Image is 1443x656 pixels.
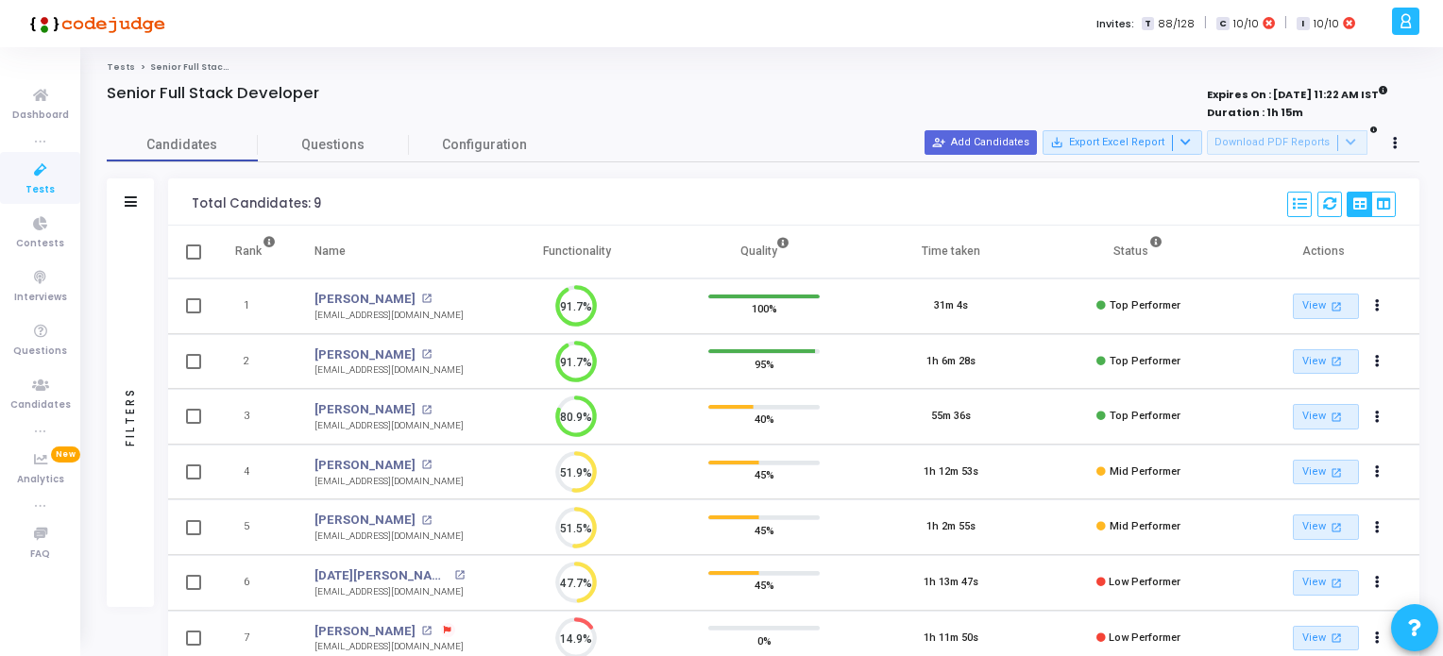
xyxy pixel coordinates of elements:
div: 1h 11m 50s [924,631,978,647]
span: 88/128 [1158,16,1195,32]
div: 1h 12m 53s [924,464,978,480]
mat-icon: open_in_new [421,294,432,304]
span: Low Performer [1109,631,1180,644]
div: 31m 4s [934,298,968,314]
div: [EMAIL_ADDRESS][DOMAIN_NAME] [314,309,464,323]
td: 1 [215,278,296,334]
div: View Options [1347,192,1396,217]
span: T [1142,17,1154,31]
th: Status [1045,226,1232,278]
span: 95% [755,354,774,373]
div: Filters [122,312,139,520]
mat-icon: open_in_new [421,460,432,470]
span: | [1284,13,1287,33]
button: Add Candidates [925,130,1037,155]
span: Low Performer [1109,576,1180,588]
a: [PERSON_NAME] [314,345,416,364]
div: [EMAIL_ADDRESS][DOMAIN_NAME] [314,640,464,654]
button: Actions [1364,294,1390,320]
span: Contests [16,236,64,252]
th: Quality [671,226,857,278]
a: [PERSON_NAME] [314,511,416,530]
div: Name [314,241,346,261]
button: Actions [1364,514,1390,541]
span: Top Performer [1110,410,1180,422]
button: Actions [1364,404,1390,430]
button: Actions [1364,459,1390,485]
div: [EMAIL_ADDRESS][DOMAIN_NAME] [314,585,465,599]
button: Download PDF Reports [1207,130,1367,155]
nav: breadcrumb [107,61,1419,74]
span: 10/10 [1233,16,1259,32]
mat-icon: open_in_new [454,570,465,580]
span: Senior Full Stack Developer [150,61,280,73]
button: Actions [1364,625,1390,651]
span: 45% [755,465,774,484]
a: [DATE][PERSON_NAME] [314,566,449,585]
div: Time taken [922,241,980,261]
mat-icon: open_in_new [421,349,432,360]
mat-icon: open_in_new [421,626,432,636]
mat-icon: open_in_new [1329,464,1345,480]
button: Actions [1364,570,1390,597]
mat-icon: open_in_new [1329,519,1345,535]
div: Total Candidates: 9 [192,196,321,211]
span: 45% [755,576,774,595]
td: 5 [215,499,296,555]
span: Candidates [10,397,71,413]
mat-icon: open_in_new [421,405,432,415]
td: 3 [215,389,296,445]
div: [EMAIL_ADDRESS][DOMAIN_NAME] [314,419,464,433]
mat-icon: person_add_alt [932,136,945,149]
span: Candidates [107,135,258,155]
span: 40% [755,410,774,429]
a: [PERSON_NAME] [314,400,416,419]
span: | [1204,13,1207,33]
strong: Duration : 1h 15m [1207,105,1303,120]
mat-icon: open_in_new [1329,409,1345,425]
span: Configuration [442,135,527,155]
a: View [1293,514,1359,540]
span: Mid Performer [1110,520,1180,532]
img: logo [24,5,165,42]
div: [EMAIL_ADDRESS][DOMAIN_NAME] [314,475,464,489]
td: 2 [215,334,296,390]
span: Dashboard [12,108,69,124]
span: New [51,446,80,463]
a: View [1293,349,1359,375]
mat-icon: open_in_new [421,515,432,526]
a: Tests [107,61,135,73]
th: Functionality [484,226,671,278]
mat-icon: open_in_new [1329,298,1345,314]
div: [EMAIL_ADDRESS][DOMAIN_NAME] [314,530,464,544]
a: View [1293,460,1359,485]
mat-icon: save_alt [1050,136,1063,149]
strong: Expires On : [DATE] 11:22 AM IST [1207,82,1388,103]
span: Interviews [14,290,67,306]
td: 6 [215,555,296,611]
span: Questions [13,344,67,360]
div: [EMAIL_ADDRESS][DOMAIN_NAME] [314,363,464,378]
mat-icon: open_in_new [1329,575,1345,591]
span: C [1216,17,1229,31]
span: Top Performer [1110,355,1180,367]
h4: Senior Full Stack Developer [107,84,319,103]
th: Rank [215,226,296,278]
span: 100% [752,299,777,318]
a: View [1293,570,1359,596]
div: 1h 6m 28s [926,354,976,370]
a: View [1293,404,1359,429]
td: 4 [215,445,296,500]
span: Analytics [17,472,64,488]
a: View [1293,626,1359,651]
a: [PERSON_NAME] [314,290,416,309]
span: Questions [258,135,409,155]
div: 55m 36s [931,409,971,425]
div: 1h 13m 47s [924,575,978,591]
span: I [1297,17,1309,31]
a: [PERSON_NAME] [314,456,416,475]
button: Export Excel Report [1043,130,1202,155]
span: FAQ [30,547,50,563]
